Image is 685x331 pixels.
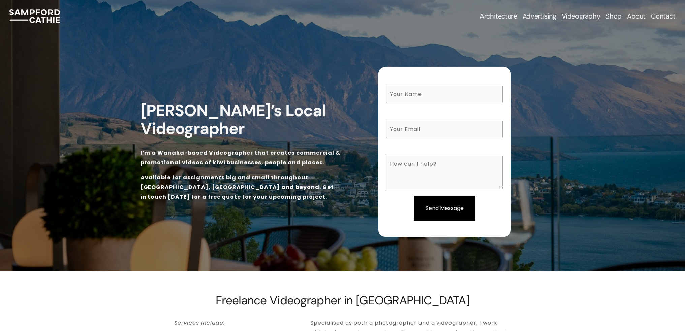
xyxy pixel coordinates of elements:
strong: Available for assignments big and small throughout [GEOGRAPHIC_DATA], [GEOGRAPHIC_DATA] and beyon... [141,174,335,201]
a: folder dropdown [523,11,556,21]
input: Your Name [386,86,503,103]
span: Advertising [523,12,556,20]
em: Services include: [174,319,224,327]
a: Contact [651,11,675,21]
input: Your Email [386,121,503,138]
a: About [627,11,646,21]
a: Videography [562,11,600,21]
strong: [PERSON_NAME]’s Local Videographer [141,100,330,139]
span: Send Message [426,204,464,212]
a: Shop [605,11,621,21]
img: Sampford Cathie Photo + Video [9,9,60,23]
span: Architecture [480,12,517,20]
button: Send MessageSend Message [414,196,475,221]
strong: I’m a Wanaka-based Videographer that creates commercial & promotional videos of kiwi businesses, ... [141,149,342,166]
a: folder dropdown [480,11,517,21]
h2: Freelance Videographer in [GEOGRAPHIC_DATA] [141,294,545,307]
